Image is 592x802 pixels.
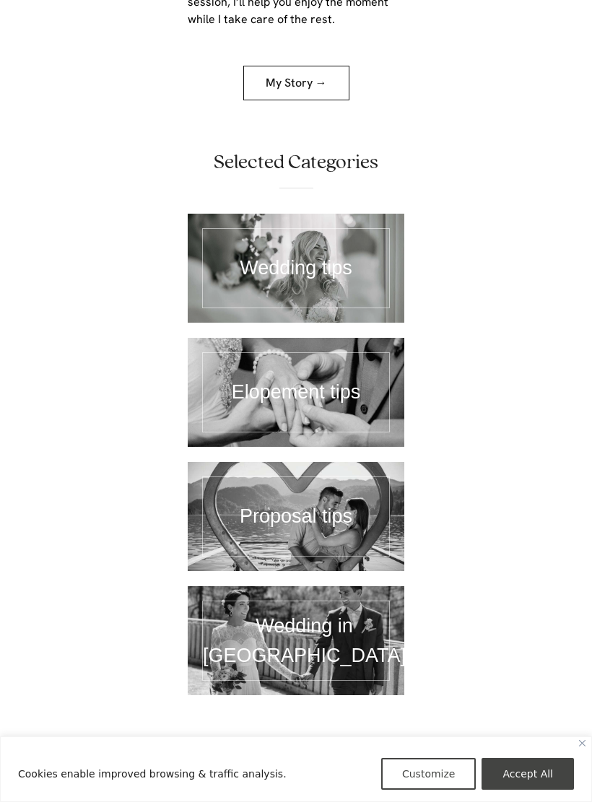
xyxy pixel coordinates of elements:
[188,151,404,175] h2: Selected Categories
[381,758,476,790] button: Customize
[243,66,349,100] a: My Story →
[266,77,327,89] span: My Story →
[579,740,586,746] img: Close
[482,758,574,790] button: Accept All
[18,765,287,783] p: Cookies enable improved browsing & traffic analysis.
